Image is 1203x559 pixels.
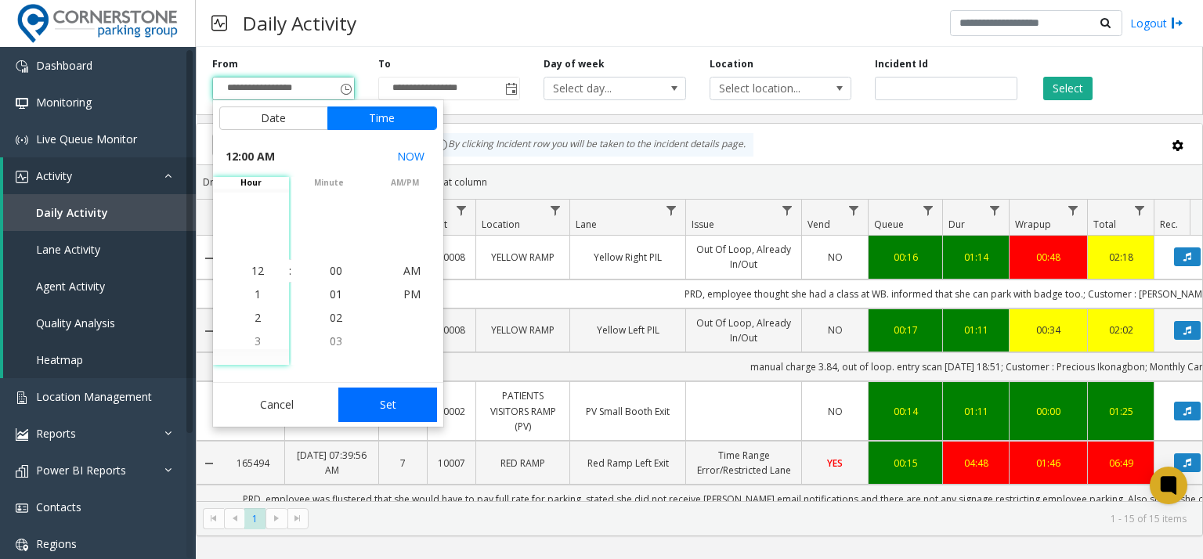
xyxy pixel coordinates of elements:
[3,341,196,378] a: Heatmap
[36,205,108,220] span: Daily Activity
[255,334,261,348] span: 3
[36,279,105,294] span: Agent Activity
[1043,77,1093,100] button: Select
[875,57,928,71] label: Incident Id
[403,287,421,301] span: PM
[545,200,566,221] a: Location Filter Menu
[878,404,933,419] div: 00:14
[695,316,792,345] a: Out Of Loop, Already In/Out
[219,106,328,130] button: Date tab
[212,57,238,71] label: From
[3,268,196,305] a: Agent Activity
[811,404,858,419] a: NO
[580,250,676,265] a: Yellow Right PIL
[777,200,798,221] a: Issue Filter Menu
[428,133,753,157] div: By clicking Incident row you will be taken to the incident details page.
[878,250,933,265] a: 00:16
[36,132,137,146] span: Live Queue Monitor
[1019,250,1078,265] div: 00:48
[1093,218,1116,231] span: Total
[197,325,222,337] a: Collapse Details
[294,448,369,478] a: [DATE] 07:39:56 AM
[1019,323,1078,337] a: 00:34
[337,78,354,99] span: Toggle popup
[811,250,858,265] a: NO
[3,157,196,194] a: Activity
[948,218,965,231] span: Dur
[211,4,227,42] img: pageIcon
[16,428,28,441] img: 'icon'
[197,200,1202,500] div: Data table
[1160,218,1178,231] span: Rec.
[952,456,999,471] a: 04:48
[388,456,417,471] a: 7
[580,456,676,471] a: Red Ramp Left Exit
[36,95,92,110] span: Monitoring
[580,323,676,337] a: Yellow Left PIL
[378,57,391,71] label: To
[197,168,1202,196] div: Drag a column header and drop it here to group by that column
[330,334,342,348] span: 03
[878,456,933,471] a: 00:15
[482,218,520,231] span: Location
[16,60,28,73] img: 'icon'
[1097,404,1144,419] a: 01:25
[16,539,28,551] img: 'icon'
[811,456,858,471] a: YES
[291,177,367,189] span: minute
[576,218,597,231] span: Lane
[16,391,28,404] img: 'icon'
[36,426,76,441] span: Reports
[828,405,843,418] span: NO
[695,242,792,272] a: Out Of Loop, Already In/Out
[952,323,999,337] div: 01:11
[289,263,291,279] div: :
[1063,200,1084,221] a: Wrapup Filter Menu
[235,4,364,42] h3: Daily Activity
[1171,15,1183,31] img: logout
[1097,250,1144,265] a: 02:18
[437,404,466,419] a: 10002
[318,512,1187,525] kendo-pager-info: 1 - 15 of 15 items
[36,58,92,73] span: Dashboard
[828,251,843,264] span: NO
[486,323,560,337] a: YELLOW RAMP
[36,242,100,257] span: Lane Activity
[486,250,560,265] a: YELLOW RAMP
[219,388,334,422] button: Cancel
[327,106,437,130] button: Time tab
[952,404,999,419] a: 01:11
[486,388,560,434] a: PATIENTS VISITORS RAMP (PV)
[1097,323,1144,337] a: 02:02
[3,194,196,231] a: Daily Activity
[1097,456,1144,471] a: 06:49
[502,78,519,99] span: Toggle popup
[197,457,222,470] a: Collapse Details
[36,463,126,478] span: Power BI Reports
[1015,218,1051,231] span: Wrapup
[544,57,605,71] label: Day of week
[437,323,466,337] a: 10008
[330,263,342,278] span: 00
[36,536,77,551] span: Regions
[952,250,999,265] div: 01:14
[807,218,830,231] span: Vend
[1019,404,1078,419] div: 00:00
[544,78,657,99] span: Select day...
[36,389,152,404] span: Location Management
[1130,15,1183,31] a: Logout
[874,218,904,231] span: Queue
[330,310,342,325] span: 02
[255,287,261,301] span: 1
[403,263,421,278] span: AM
[391,142,431,171] button: Select now
[16,134,28,146] img: 'icon'
[437,250,466,265] a: 10008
